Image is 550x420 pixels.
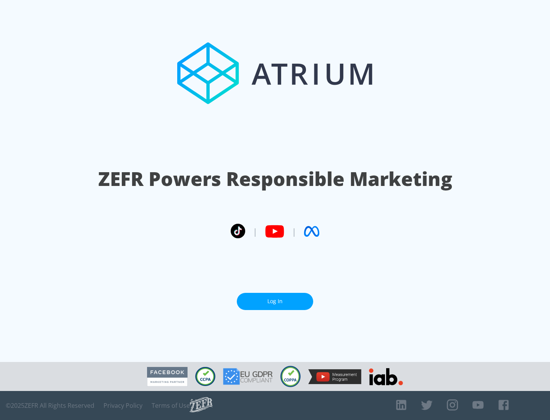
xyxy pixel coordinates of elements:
a: Log In [237,293,313,310]
img: IAB [369,368,403,385]
img: COPPA Compliant [280,366,301,387]
img: Facebook Marketing Partner [147,367,188,386]
img: YouTube Measurement Program [308,369,361,384]
span: © 2025 ZEFR All Rights Reserved [6,402,94,409]
h1: ZEFR Powers Responsible Marketing [98,166,452,192]
img: GDPR Compliant [223,368,273,385]
span: | [253,226,257,237]
a: Terms of Use [152,402,190,409]
img: CCPA Compliant [195,367,215,386]
a: Privacy Policy [104,402,142,409]
span: | [292,226,296,237]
